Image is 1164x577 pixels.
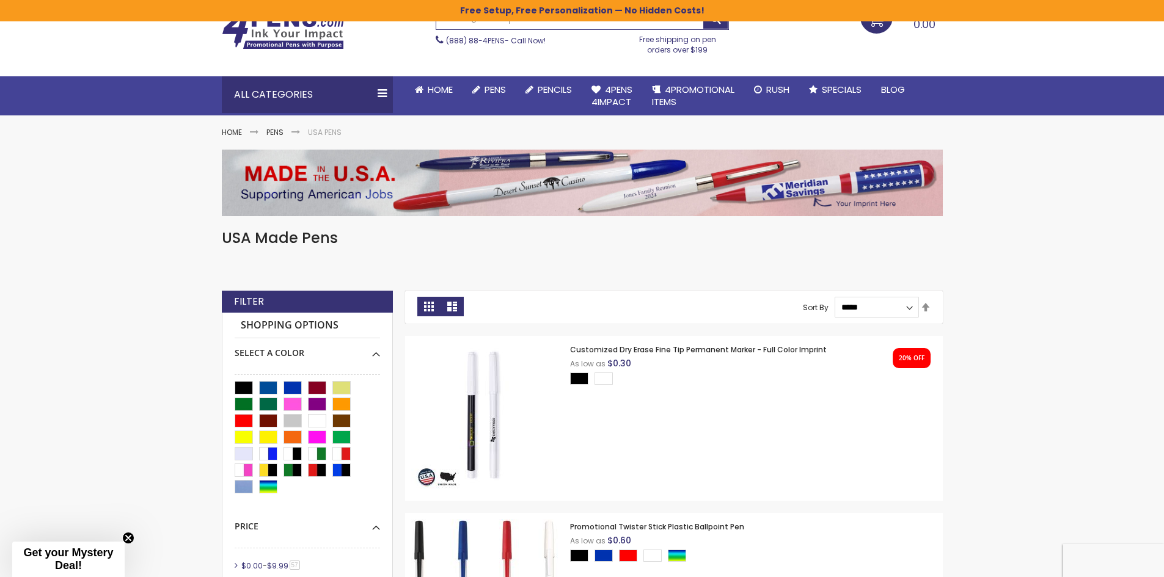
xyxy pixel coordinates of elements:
[463,76,516,103] a: Pens
[446,35,505,46] a: (888) 88-4PENS
[822,83,862,96] span: Specials
[441,297,464,316] strong: List
[405,76,463,103] a: Home
[744,76,799,103] a: Rush
[570,535,606,546] span: As low as
[516,76,582,103] a: Pencils
[222,228,943,248] h1: USA Made Pens
[122,532,134,544] button: Close teaser
[619,550,637,562] div: Red
[570,550,692,565] div: Select A Color
[222,127,242,137] a: Home
[1063,544,1164,577] iframe: Google Customer Reviews
[234,295,264,308] strong: Filter
[642,76,744,116] a: 4PROMOTIONALITEMS
[607,357,631,369] span: $0.30
[881,83,905,96] span: Blog
[570,550,588,562] div: Black
[267,561,288,571] span: $9.99
[607,534,631,546] span: $0.60
[235,313,380,339] strong: Shopping Options
[235,338,380,359] div: Select A Color
[570,372,588,385] div: Black
[308,127,342,137] strong: USA Pens
[538,83,572,96] span: Pencils
[570,372,619,388] div: Select A Color
[411,342,558,488] img: Customized Dry Erase Fine Tip Permanent Marker - Full Color Imprint
[899,354,924,363] div: 20% OFF
[485,83,506,96] span: Pens
[12,542,125,577] div: Get your Mystery Deal!Close teaser
[595,550,613,562] div: Blue
[799,76,871,103] a: Specials
[643,550,662,562] div: White
[652,83,734,108] span: 4PROMOTIONAL ITEMS
[428,83,453,96] span: Home
[446,35,546,46] span: - Call Now!
[570,344,827,355] a: Customized Dry Erase Fine Tip Permanent Marker - Full Color Imprint
[582,76,642,116] a: 4Pens4impact
[570,358,606,369] span: As low as
[23,546,113,572] span: Get your Mystery Deal!
[871,76,915,103] a: Blog
[803,302,829,312] label: Sort By
[626,30,729,54] div: Free shipping on pen orders over $199
[222,150,943,216] img: USA Pens
[238,561,304,571] a: $0.00-$9.9957
[222,10,344,49] img: 4Pens Custom Pens and Promotional Products
[290,561,300,570] span: 57
[913,16,935,32] span: 0.00
[266,127,284,137] a: Pens
[591,83,632,108] span: 4Pens 4impact
[595,372,613,385] div: White
[766,83,789,96] span: Rush
[241,561,263,571] span: $0.00
[222,76,393,113] div: All Categories
[235,512,380,532] div: Price
[668,550,686,562] div: Assorted
[570,521,744,532] a: Promotional Twister Stick Plastic Ballpoint Pen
